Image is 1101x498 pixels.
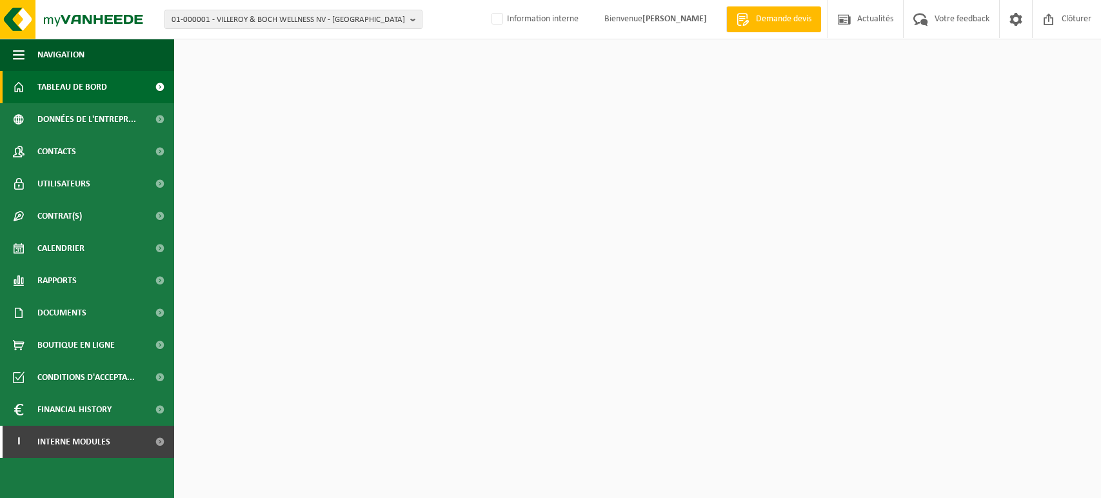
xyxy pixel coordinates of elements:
span: Rapports [37,264,77,297]
span: Navigation [37,39,84,71]
span: Données de l'entrepr... [37,103,136,135]
span: Utilisateurs [37,168,90,200]
span: Conditions d'accepta... [37,361,135,393]
label: Information interne [489,10,579,29]
span: Tableau de bord [37,71,107,103]
span: Demande devis [753,13,815,26]
strong: [PERSON_NAME] [642,14,707,24]
span: Contacts [37,135,76,168]
span: Documents [37,297,86,329]
button: 01-000001 - VILLEROY & BOCH WELLNESS NV - [GEOGRAPHIC_DATA] [164,10,422,29]
span: Calendrier [37,232,84,264]
span: I [13,426,25,458]
span: Contrat(s) [37,200,82,232]
a: Demande devis [726,6,821,32]
span: Financial History [37,393,112,426]
span: Boutique en ligne [37,329,115,361]
span: 01-000001 - VILLEROY & BOCH WELLNESS NV - [GEOGRAPHIC_DATA] [172,10,405,30]
span: Interne modules [37,426,110,458]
